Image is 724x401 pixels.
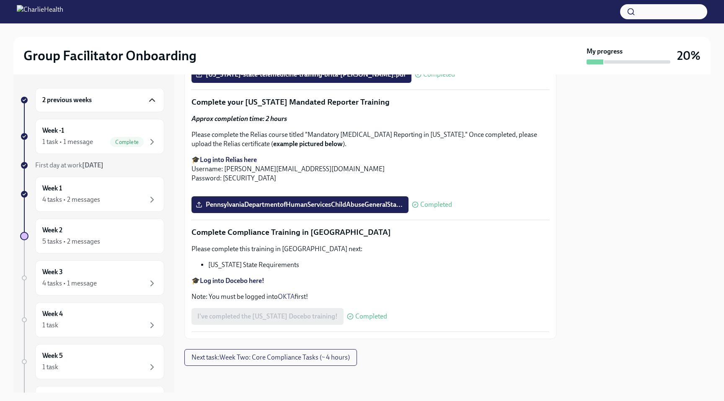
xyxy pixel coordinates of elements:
h6: Week 1 [42,184,62,193]
li: [US_STATE] State Requirements [208,260,549,270]
div: 2 previous weeks [35,88,164,112]
span: Complete [110,139,144,145]
p: 🎓 [191,276,549,285]
div: 1 task [42,362,58,372]
div: 1 task [42,321,58,330]
p: Note: You must be logged into first! [191,292,549,301]
span: [US_STATE]-state-telemedicine-training-brita-[PERSON_NAME].pdf [197,70,406,79]
strong: [DATE] [82,161,103,169]
a: Week 41 task [20,302,164,337]
label: PennsylvaniaDepartmentofHumanServicesChildAbuseGeneralSta... [191,196,409,213]
h6: 2 previous weeks [42,95,92,105]
h6: Week 3 [42,267,63,277]
a: Log into Relias here [200,156,257,164]
h2: Group Facilitator Onboarding [23,47,197,64]
a: Week 34 tasks • 1 message [20,260,164,296]
p: Please complete this training in [GEOGRAPHIC_DATA] next: [191,244,549,254]
h6: Week -1 [42,126,64,135]
strong: example pictured below [273,140,343,148]
p: Complete Compliance Training in [GEOGRAPHIC_DATA] [191,227,549,238]
a: First day at work[DATE] [20,161,164,170]
p: Please complete the Relias course titled "Mandatory [MEDICAL_DATA] Reporting in [US_STATE]." Once... [191,130,549,149]
span: Completed [423,71,455,78]
strong: My progress [587,47,623,56]
img: CharlieHealth [17,5,63,18]
span: Completed [355,313,387,320]
h6: Week 2 [42,226,62,235]
label: [US_STATE]-state-telemedicine-training-brita-[PERSON_NAME].pdf [191,66,411,83]
a: OKTA [278,293,295,301]
a: Week -11 task • 1 messageComplete [20,119,164,154]
span: Next task : Week Two: Core Compliance Tasks (~ 4 hours) [191,353,350,362]
a: Log into Docebo here! [200,277,264,285]
div: 4 tasks • 2 messages [42,195,100,204]
div: 1 task • 1 message [42,137,93,147]
button: Next task:Week Two: Core Compliance Tasks (~ 4 hours) [184,349,357,366]
p: Complete your [US_STATE] Mandated Reporter Training [191,97,549,108]
h3: 20% [677,48,701,63]
h6: Week 5 [42,351,63,360]
span: Completed [420,201,452,208]
h6: Week 4 [42,309,63,319]
a: Week 14 tasks • 2 messages [20,177,164,212]
strong: Approx completion time: 2 hours [191,115,287,123]
div: 4 tasks • 1 message [42,279,97,288]
p: 🎓 Username: [PERSON_NAME][EMAIL_ADDRESS][DOMAIN_NAME] Password: [SECURITY_DATA] [191,155,549,183]
span: First day at work [35,161,103,169]
div: 5 tasks • 2 messages [42,237,100,246]
a: Week 51 task [20,344,164,379]
span: PennsylvaniaDepartmentofHumanServicesChildAbuseGeneralSta... [197,200,403,209]
a: Week 25 tasks • 2 messages [20,218,164,254]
